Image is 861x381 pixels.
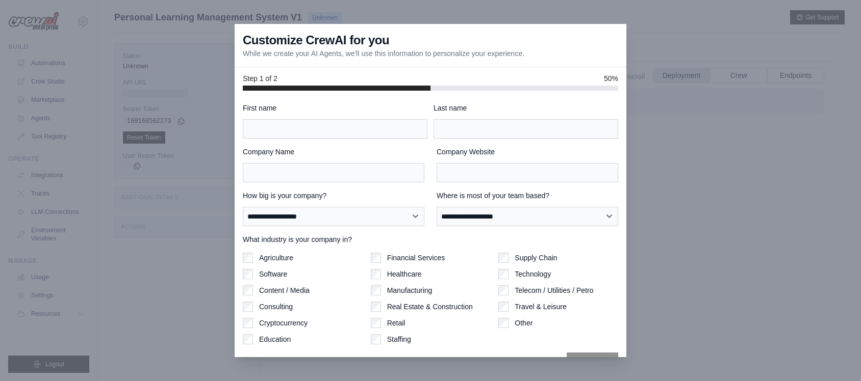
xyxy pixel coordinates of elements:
[259,302,293,312] label: Consulting
[259,285,310,295] label: Content / Media
[259,334,291,344] label: Education
[515,285,593,295] label: Telecom / Utilities / Petro
[515,318,533,328] label: Other
[604,73,618,84] span: 50%
[387,334,411,344] label: Staffing
[259,318,308,328] label: Cryptocurrency
[387,253,445,263] label: Financial Services
[243,103,427,113] label: First name
[515,253,557,263] label: Supply Chain
[387,269,422,279] label: Healthcare
[243,190,424,201] label: How big is your company?
[434,103,618,113] label: Last name
[243,48,524,59] p: While we create your AI Agents, we'll use this information to personalize your experience.
[243,234,618,244] label: What industry is your company in?
[243,32,389,48] h3: Customize CrewAI for you
[437,147,618,157] label: Company Website
[515,302,566,312] label: Travel & Leisure
[259,253,293,263] label: Agriculture
[515,269,551,279] label: Technology
[437,190,618,201] label: Where is most of your team based?
[387,318,406,328] label: Retail
[243,73,277,84] span: Step 1 of 2
[243,147,424,157] label: Company Name
[387,302,473,312] label: Real Estate & Construction
[259,269,287,279] label: Software
[567,352,618,375] button: Next
[387,285,433,295] label: Manufacturing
